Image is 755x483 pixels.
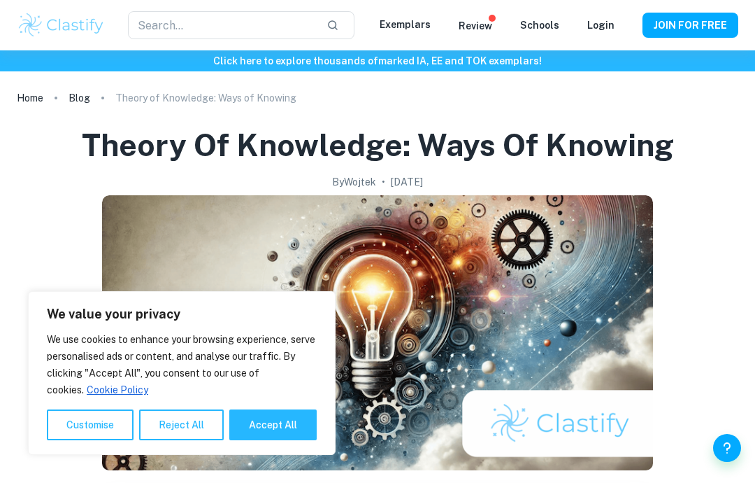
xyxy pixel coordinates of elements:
[47,306,317,323] p: We value your privacy
[17,88,43,108] a: Home
[47,409,134,440] button: Customise
[82,125,674,166] h1: Theory of Knowledge: Ways of Knowing
[642,13,738,38] button: JOIN FOR FREE
[229,409,317,440] button: Accept All
[115,90,296,106] p: Theory of Knowledge: Ways of Knowing
[382,174,385,190] p: •
[17,11,106,39] img: Clastify logo
[47,331,317,398] p: We use cookies to enhance your browsing experience, serve personalised ads or content, and analys...
[86,384,149,396] a: Cookie Policy
[713,434,741,462] button: Help and Feedback
[391,174,423,190] h2: [DATE]
[380,17,431,32] p: Exemplars
[128,11,315,39] input: Search...
[520,20,559,31] a: Schools
[587,20,614,31] a: Login
[69,88,90,108] a: Blog
[332,174,376,190] h2: By Wojtek
[3,53,752,69] h6: Click here to explore thousands of marked IA, EE and TOK exemplars !
[139,409,224,440] button: Reject All
[459,18,492,34] p: Review
[102,195,652,471] img: Theory of Knowledge: Ways of Knowing cover image
[28,291,336,455] div: We value your privacy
